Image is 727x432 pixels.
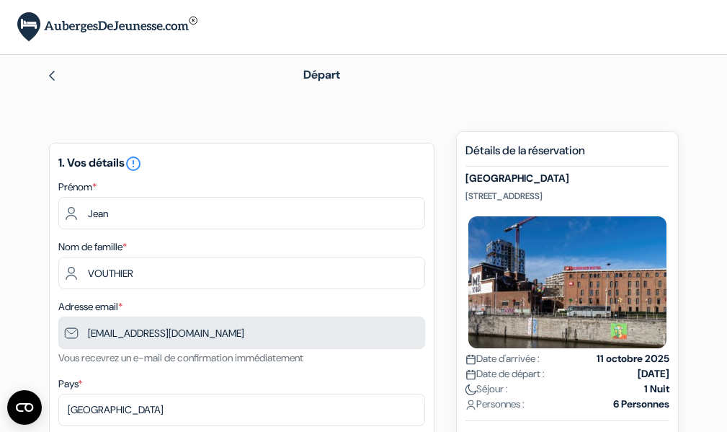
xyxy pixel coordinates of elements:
[465,397,525,412] span: Personnes :
[465,366,545,382] span: Date de départ :
[644,382,669,397] strong: 1 Nuit
[597,351,669,366] strong: 11 octobre 2025
[58,257,425,289] input: Entrer le nom de famille
[125,155,142,170] a: error_outline
[465,384,476,395] img: moon.svg
[58,317,425,349] input: Entrer adresse e-mail
[465,354,476,365] img: calendar.svg
[58,299,122,314] label: Adresse email
[465,351,540,366] span: Date d'arrivée :
[465,400,476,410] img: user_icon.svg
[58,180,97,195] label: Prénom
[46,70,58,81] img: left_arrow.svg
[17,12,197,42] img: AubergesDeJeunesse.com
[465,144,669,167] h5: Détails de la réservation
[465,172,669,185] h5: [GEOGRAPHIC_DATA]
[125,155,142,172] i: error_outline
[465,369,476,380] img: calendar.svg
[58,155,425,172] h5: 1. Vos détails
[58,239,127,255] label: Nom de famille
[303,67,340,82] span: Départ
[465,190,669,202] p: [STREET_ADDRESS]
[7,390,42,425] button: Ouvrir le widget CMP
[58,351,303,364] small: Vous recevrez un e-mail de confirmation immédiatement
[58,197,425,229] input: Entrez votre prénom
[638,366,669,382] strong: [DATE]
[58,376,82,392] label: Pays
[465,382,508,397] span: Séjour :
[613,397,669,412] strong: 6 Personnes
